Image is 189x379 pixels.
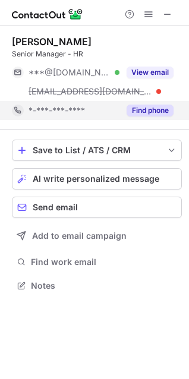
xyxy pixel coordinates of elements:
button: Reveal Button [127,105,174,116]
div: Save to List / ATS / CRM [33,146,161,155]
span: ***@[DOMAIN_NAME] [29,67,111,78]
button: Send email [12,197,182,218]
span: AI write personalized message [33,174,159,184]
button: Notes [12,277,182,294]
span: [EMAIL_ADDRESS][DOMAIN_NAME] [29,86,152,97]
img: ContactOut v5.3.10 [12,7,83,21]
span: Add to email campaign [32,231,127,241]
button: Find work email [12,254,182,270]
button: AI write personalized message [12,168,182,190]
span: Notes [31,280,177,291]
span: Find work email [31,257,177,267]
div: Senior Manager - HR [12,49,182,59]
div: [PERSON_NAME] [12,36,92,48]
button: save-profile-one-click [12,140,182,161]
button: Reveal Button [127,67,174,78]
button: Add to email campaign [12,225,182,247]
span: Send email [33,203,78,212]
